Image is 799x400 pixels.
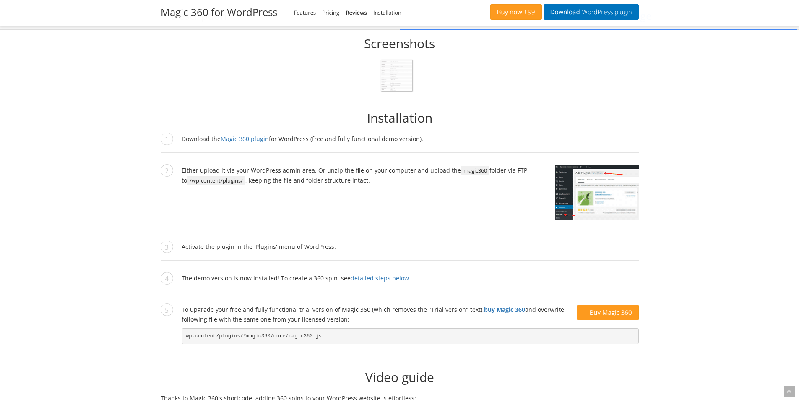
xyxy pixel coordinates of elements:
li: Activate the plugin in the 'Plugins' menu of WordPress. [161,242,639,261]
pre: wp-content/plugins/*magic360/core/magic360.js [182,328,639,344]
a: Buy Magic 360 [577,305,639,320]
h2: Magic 360 for WordPress [161,6,277,18]
a: Pricing [322,9,339,16]
a: Features [294,9,316,16]
li: Either upload it via your WordPress admin area. Or unzip the file on your computer and upload the... [161,165,639,229]
a: detailed steps below [351,274,409,282]
a: DownloadWordPress plugin [544,4,639,20]
a: Reviews [346,9,367,16]
a: Buy now£99 [490,4,542,20]
span: WordPress plugin [580,9,632,16]
img: Magic 360 plugin for WordPress admin configuration page [381,60,412,91]
li: To upgrade your free and fully functional trial version of Magic 360 (which removes the "Trial ve... [161,305,639,357]
h2: Screenshots [161,36,639,51]
span: magic360 [461,166,489,175]
span: /wp-content/plugins/ [187,176,245,185]
h2: Video guide [161,370,639,385]
li: Download the for WordPress (free and fully functional demo version). [161,134,639,153]
li: The demo version is now installed! To create a 360 spin, see . [161,273,639,292]
a: Installation [373,9,401,16]
span: £99 [522,9,535,16]
img: Upload Magic 360 plugin for WordPress in WordPress admin area [555,165,639,220]
h2: Installation [161,110,639,125]
a: Installation and usage [400,2,797,30]
a: buy Magic 360 [484,306,525,314]
a: Upload Magic 360 plugin for WordPress in WordPress admin area [542,165,639,220]
a: Magic 360 plugin [221,135,269,143]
